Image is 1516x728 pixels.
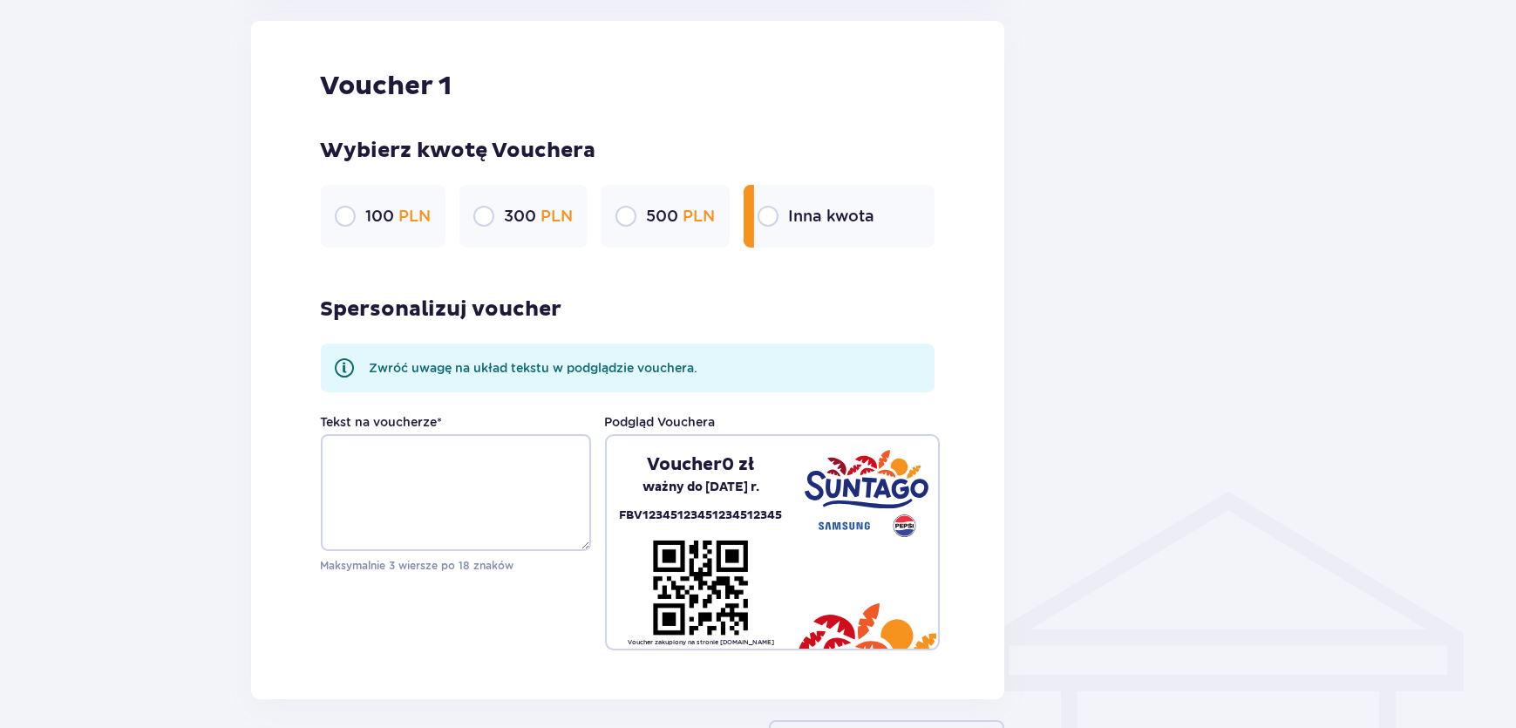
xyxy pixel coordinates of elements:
p: Voucher zakupiony na stronie [DOMAIN_NAME] [628,638,774,647]
span: PLN [683,207,716,225]
p: Wybierz kwotę Vouchera [321,138,935,164]
img: Suntago - Samsung - Pepsi [805,450,928,537]
p: 100 [366,206,432,227]
p: 300 [505,206,574,227]
p: Inna kwota [789,206,875,227]
p: Zwróć uwagę na układ tekstu w podglądzie vouchera. [370,359,698,377]
p: 500 [647,206,716,227]
p: Voucher 0 zł [648,453,755,476]
p: Podgląd Vouchera [605,413,716,431]
span: PLN [399,207,432,225]
p: Voucher 1 [321,70,452,103]
p: ważny do [DATE] r. [642,476,759,499]
label: Tekst na voucherze * [321,413,443,431]
p: FBV12345123451234512345 [620,506,783,526]
span: PLN [541,207,574,225]
p: Spersonalizuj voucher [321,296,562,323]
p: Maksymalnie 3 wiersze po 18 znaków [321,558,591,574]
